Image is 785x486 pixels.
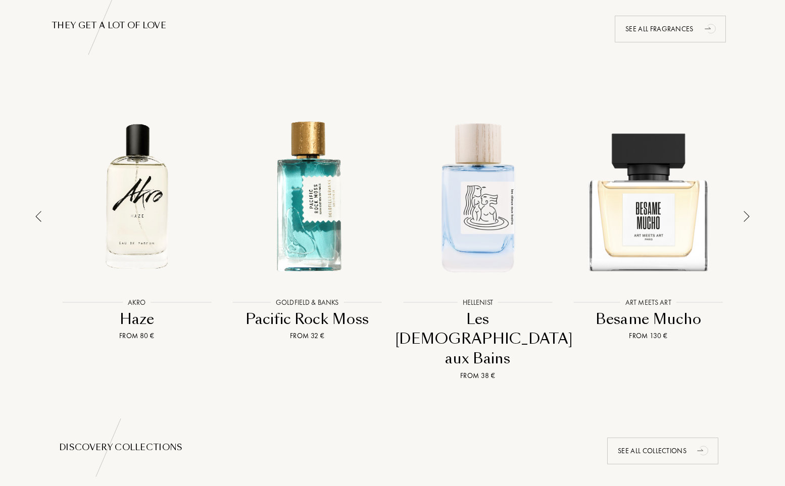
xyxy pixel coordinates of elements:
div: Pacific Rock Moss [225,309,390,329]
div: See all collections [607,438,718,464]
div: See all fragrances [615,16,726,42]
div: Goldfield & Banks [271,297,344,308]
a: See all fragrancesanimation [607,16,733,42]
a: Besame Mucho Art Meets ArtArt Meets ArtBesame MuchoFrom 130 € [563,92,734,381]
img: arrow_thin.png [744,211,750,222]
div: Akro [123,297,151,308]
div: From 130 € [566,331,731,341]
a: Pacific Rock Moss Goldfield & BanksGoldfield & BanksPacific Rock MossFrom 32 € [222,92,393,381]
div: animation [694,440,714,460]
div: From 32 € [225,331,390,341]
div: From 80 € [54,331,220,341]
div: Art Meets Art [620,297,676,308]
a: Haze AkroAkroHazeFrom 80 € [52,92,222,381]
div: Besame Mucho [566,309,731,329]
a: See all collectionsanimation [600,438,726,464]
div: animation [701,18,721,38]
img: arrow_thin_left.png [35,211,41,222]
div: Les [DEMOGRAPHIC_DATA] aux Bains [395,309,561,369]
div: Discovery collections [59,442,726,454]
div: Hellenist [458,297,498,308]
div: THEY GET A LOT OF LOVE [52,20,733,32]
div: Haze [54,309,220,329]
a: Les Dieux aux Bains HellenistHellenistLes [DEMOGRAPHIC_DATA] aux BainsFrom 38 € [392,92,563,381]
div: From 38 € [395,370,561,381]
